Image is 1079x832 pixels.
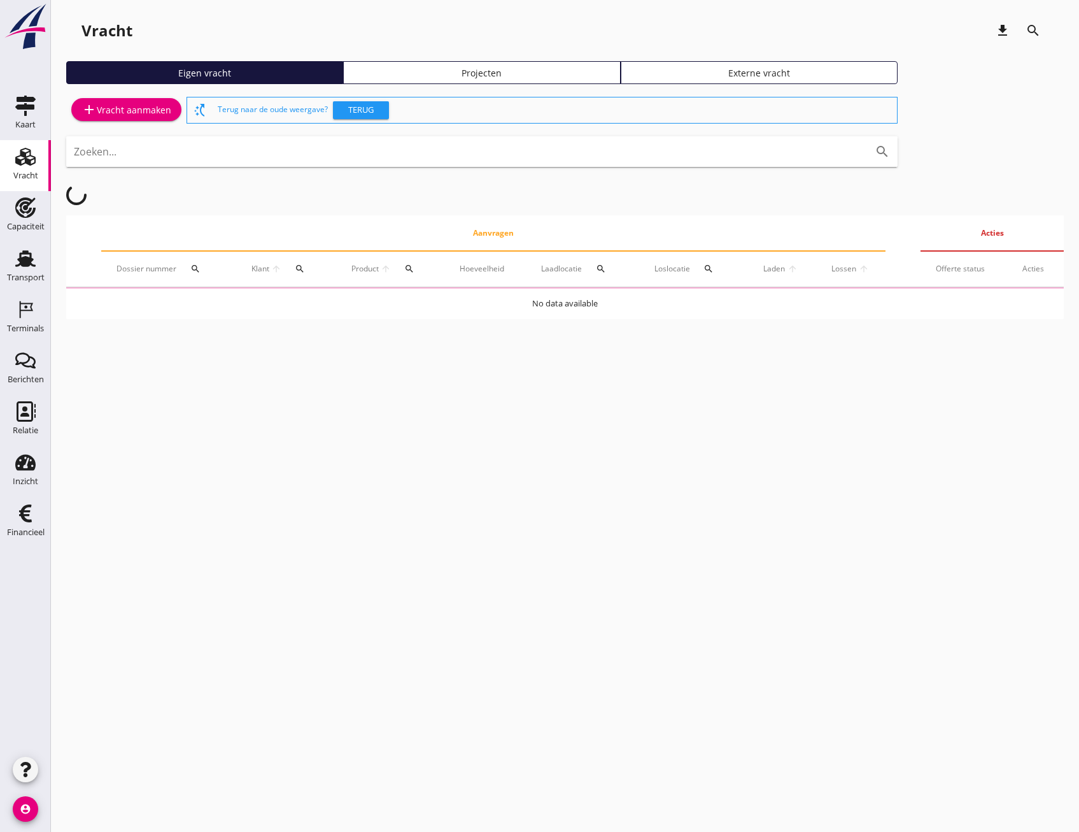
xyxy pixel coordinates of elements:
div: Relatie [13,426,38,434]
div: Dossier nummer [116,254,220,284]
i: search [703,264,714,274]
div: Laadlocatie [541,254,624,284]
div: Acties [1022,263,1048,275]
a: Vracht aanmaken [71,98,181,121]
div: Externe vracht [626,66,892,80]
i: search [875,144,890,159]
i: search [190,264,201,274]
a: Eigen vracht [66,61,343,84]
i: search [404,264,414,274]
span: Product [350,263,379,275]
div: Loslocatie [654,254,731,284]
i: add [81,102,97,117]
div: Inzicht [13,477,38,485]
div: Eigen vracht [72,66,337,80]
i: account_circle [13,796,38,822]
div: Hoeveelheid [460,263,511,275]
i: arrow_upward [271,264,283,274]
th: Aanvragen [101,215,885,251]
div: Projecten [349,66,614,80]
i: search [1026,23,1041,38]
div: Vracht aanmaken [81,102,171,117]
i: download [995,23,1010,38]
div: Terug [338,104,384,117]
i: arrow_upward [857,264,870,274]
span: Laden [762,263,786,275]
div: Kaart [15,120,36,129]
div: Vracht [13,171,38,180]
th: Acties [920,215,1064,251]
td: No data available [66,289,1064,319]
i: search [596,264,606,274]
i: arrow_upward [379,264,391,274]
img: logo-small.a267ee39.svg [3,3,48,50]
a: Projecten [343,61,620,84]
div: Berichten [8,375,44,384]
div: Capaciteit [7,222,45,231]
i: switch_access_shortcut [192,103,208,118]
input: Zoeken... [74,141,854,162]
i: arrow_upward [786,264,799,274]
button: Terug [333,101,389,119]
div: Financieel [7,528,45,536]
div: Terug naar de oude weergave? [218,97,892,123]
span: Lossen [829,263,857,275]
i: search [295,264,305,274]
span: Klant [251,263,271,275]
a: Externe vracht [621,61,898,84]
div: Transport [7,273,45,282]
div: Vracht [81,20,132,41]
div: Offerte status [936,263,992,275]
div: Terminals [7,324,44,333]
